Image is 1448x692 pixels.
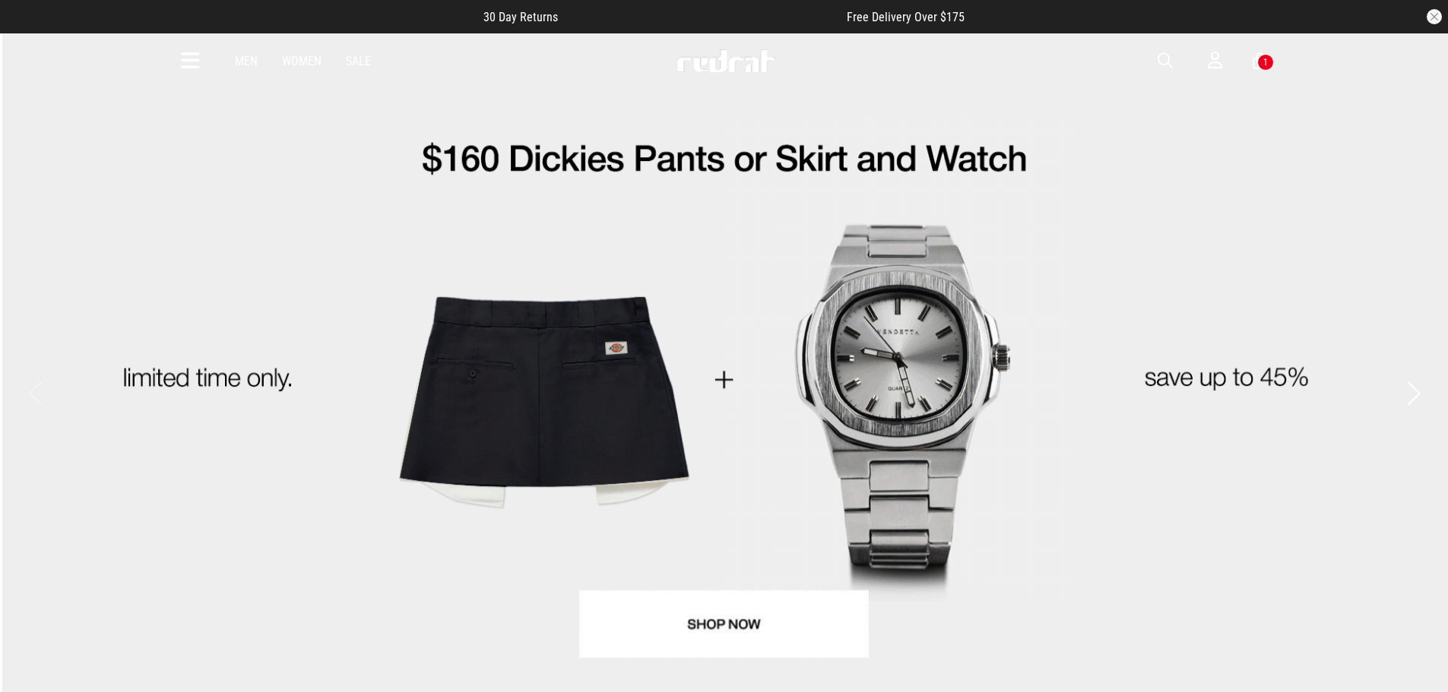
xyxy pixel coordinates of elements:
[235,54,258,68] a: Men
[1253,53,1267,69] a: 1
[346,54,371,68] a: Sale
[1403,377,1424,410] button: Next slide
[676,49,776,72] img: Redrat logo
[1263,57,1268,68] div: 1
[282,54,322,68] a: Women
[24,377,45,410] button: Previous slide
[483,10,558,24] span: 30 Day Returns
[847,10,965,24] span: Free Delivery Over $175
[588,9,816,24] iframe: Customer reviews powered by Trustpilot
